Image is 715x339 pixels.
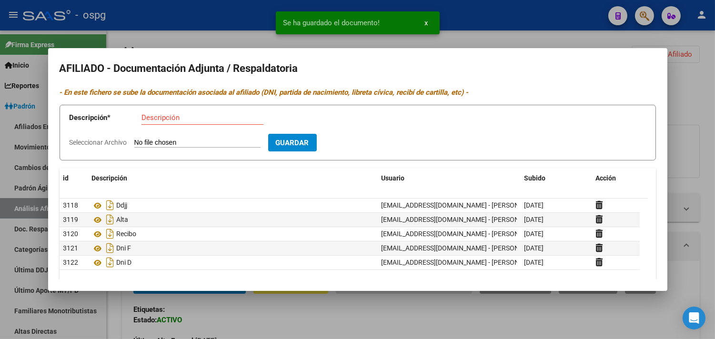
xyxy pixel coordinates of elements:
span: Dni F [117,245,131,252]
div: Open Intercom Messenger [683,307,705,329]
span: [DATE] [524,259,544,266]
datatable-header-cell: id [60,168,88,189]
datatable-header-cell: Descripción [88,168,378,189]
span: Usuario [382,174,405,182]
button: Guardar [268,134,317,151]
span: [EMAIL_ADDRESS][DOMAIN_NAME] - [PERSON_NAME] [382,259,543,266]
i: Descargar documento [104,255,117,270]
datatable-header-cell: Acción [592,168,640,189]
button: x [417,14,436,31]
i: Descargar documento [104,212,117,227]
span: [DATE] [524,201,544,209]
i: Descargar documento [104,198,117,213]
span: Acción [596,174,616,182]
span: Se ha guardado el documento! [283,18,380,28]
span: [EMAIL_ADDRESS][DOMAIN_NAME] - [PERSON_NAME] [382,201,543,209]
span: Seleccionar Archivo [70,139,127,146]
span: 3120 [63,230,79,238]
datatable-header-cell: Usuario [378,168,521,189]
span: [EMAIL_ADDRESS][DOMAIN_NAME] - [PERSON_NAME] [382,230,543,238]
span: Dni D [117,259,132,267]
span: 3121 [63,244,79,252]
span: 3118 [63,201,79,209]
span: Guardar [276,139,309,147]
span: Alta [117,216,129,224]
span: Descripción [92,174,128,182]
span: [DATE] [524,230,544,238]
span: x [425,19,428,27]
span: Subido [524,174,546,182]
p: Descripción [70,112,141,123]
i: Descargar documento [104,226,117,241]
span: [DATE] [524,216,544,223]
span: id [63,174,69,182]
i: Descargar documento [104,240,117,256]
span: [DATE] [524,244,544,252]
span: Ddjj [117,202,128,209]
span: 3119 [63,216,79,223]
h2: AFILIADO - Documentación Adjunta / Respaldatoria [60,60,656,78]
i: - En este fichero se sube la documentación asociada al afiliado (DNI, partida de nacimiento, libr... [60,88,469,97]
span: [EMAIL_ADDRESS][DOMAIN_NAME] - [PERSON_NAME] [382,244,543,252]
span: Recibo [117,230,137,238]
span: 3122 [63,259,79,266]
span: [EMAIL_ADDRESS][DOMAIN_NAME] - [PERSON_NAME] [382,216,543,223]
datatable-header-cell: Subido [521,168,592,189]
